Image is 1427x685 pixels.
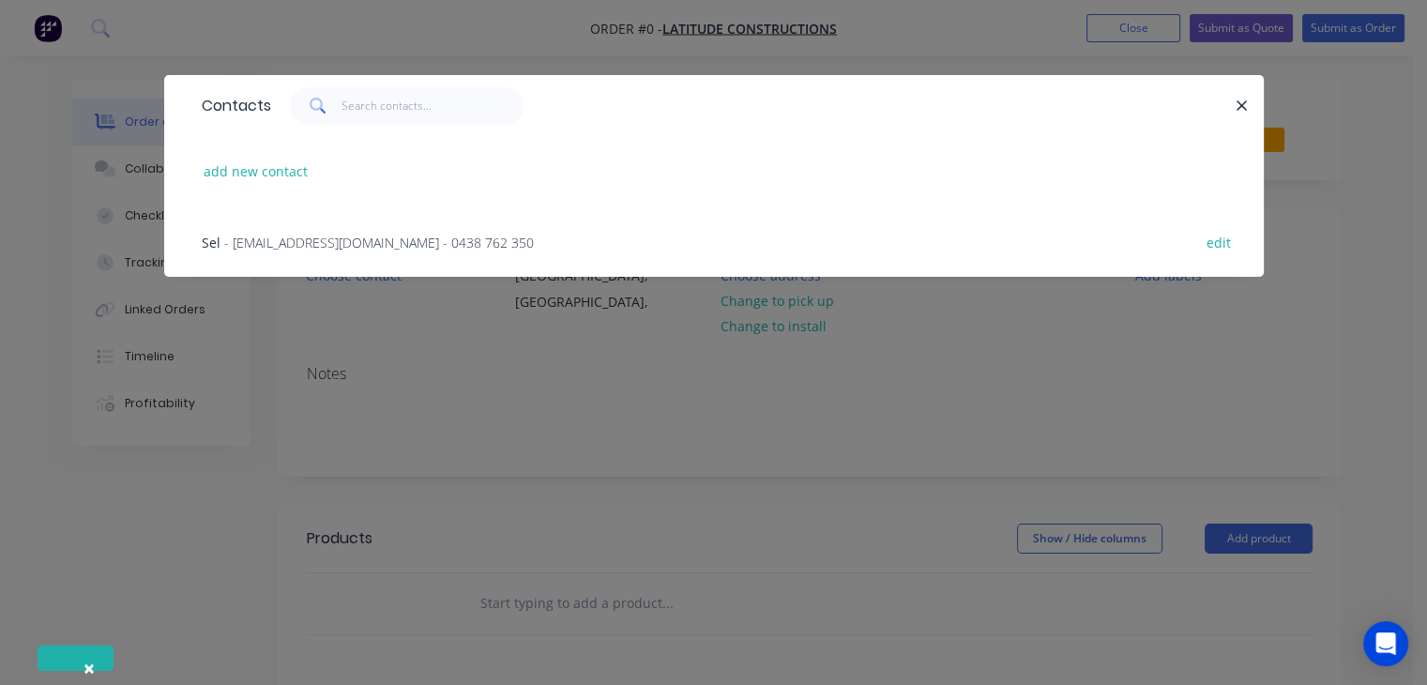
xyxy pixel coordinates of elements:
div: Open Intercom Messenger [1363,621,1408,666]
span: Sel [202,234,220,251]
span: × [83,655,95,681]
button: edit [1197,229,1241,254]
button: add new contact [194,159,318,184]
input: Search contacts... [342,87,524,125]
div: Contacts [192,76,271,136]
span: - [EMAIL_ADDRESS][DOMAIN_NAME] - 0438 762 350 [224,234,534,251]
